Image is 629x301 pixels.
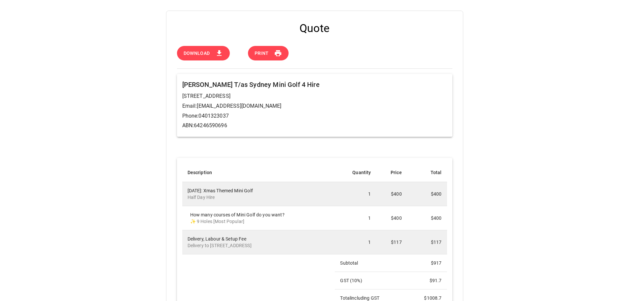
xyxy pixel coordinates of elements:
[376,182,407,206] td: $400
[376,163,407,182] th: Price
[407,254,447,272] td: $ 917
[335,182,376,206] td: 1
[407,272,447,289] td: $ 91.7
[255,49,269,57] span: Print
[184,49,210,57] span: Download
[188,242,330,249] p: Delivery to [STREET_ADDRESS]
[177,46,230,61] button: Download
[407,230,447,254] td: $117
[182,79,447,90] h6: [PERSON_NAME] T/as Sydney Mini Golf 4 Hire
[335,230,376,254] td: 1
[376,230,407,254] td: $117
[376,206,407,230] td: $400
[190,211,330,225] div: How many courses of Mini Golf do you want?
[335,254,407,272] td: Subtotal
[182,112,447,120] p: Phone: 0401323037
[182,122,447,130] p: ABN: 64246590696
[335,163,376,182] th: Quantity
[188,194,330,201] p: Half Day Hire
[335,206,376,230] td: 1
[248,46,289,61] button: Print
[188,236,330,249] div: Delivery, Labour & Setup Fee
[182,102,447,110] p: Email: [EMAIL_ADDRESS][DOMAIN_NAME]
[190,218,330,225] p: ✨ 9 Holes [Most Popular]
[335,272,407,289] td: GST ( 10 %)
[407,163,447,182] th: Total
[188,187,330,201] div: [DATE]: Xmas Themed Mini Golf
[407,182,447,206] td: $400
[182,163,335,182] th: Description
[182,92,447,100] p: [STREET_ADDRESS]
[407,206,447,230] td: $400
[177,21,452,35] h4: Quote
